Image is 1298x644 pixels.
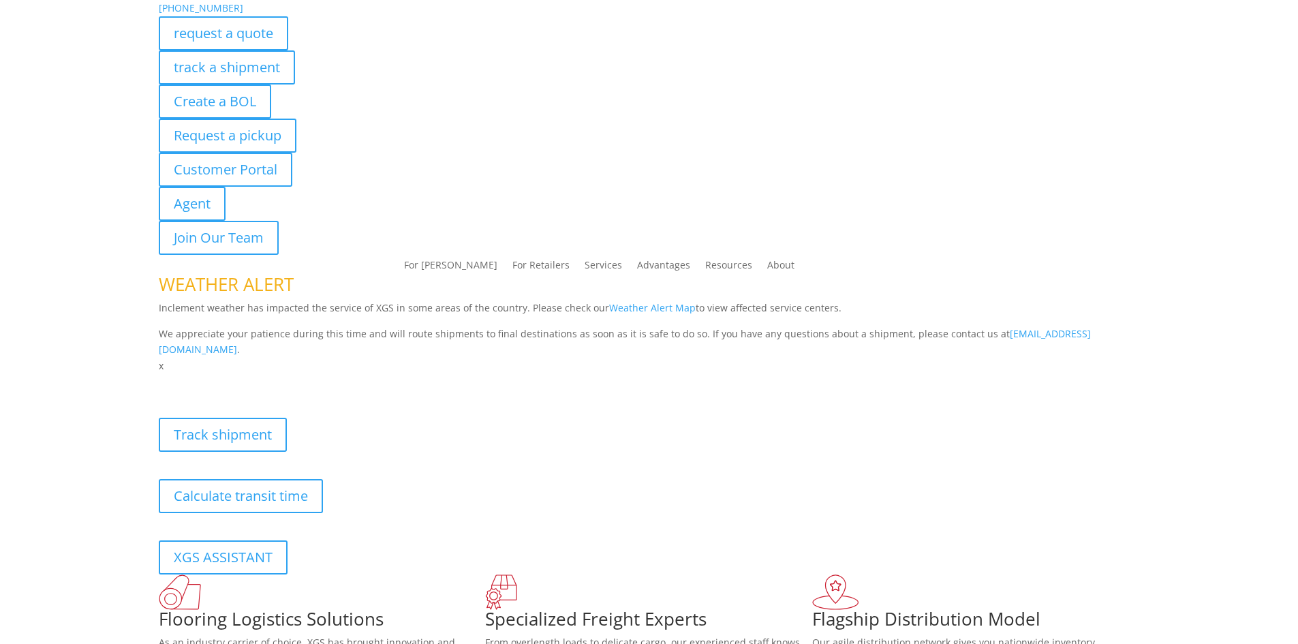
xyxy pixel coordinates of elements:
a: Agent [159,187,226,221]
a: Weather Alert Map [609,301,696,314]
a: XGS ASSISTANT [159,540,288,574]
p: Inclement weather has impacted the service of XGS in some areas of the country. Please check our ... [159,300,1140,326]
a: For Retailers [512,260,570,275]
a: Services [585,260,622,275]
img: xgs-icon-total-supply-chain-intelligence-red [159,574,201,610]
span: WEATHER ALERT [159,272,294,296]
img: xgs-icon-focused-on-flooring-red [485,574,517,610]
a: Join Our Team [159,221,279,255]
h1: Specialized Freight Experts [485,610,812,634]
p: x [159,358,1140,374]
b: Visibility, transparency, and control for your entire supply chain. [159,376,463,389]
a: Create a BOL [159,85,271,119]
h1: Flagship Distribution Model [812,610,1139,634]
a: For [PERSON_NAME] [404,260,497,275]
a: track a shipment [159,50,295,85]
img: xgs-icon-flagship-distribution-model-red [812,574,859,610]
a: Resources [705,260,752,275]
a: [PHONE_NUMBER] [159,1,243,14]
a: request a quote [159,16,288,50]
a: Advantages [637,260,690,275]
a: Calculate transit time [159,479,323,513]
a: Track shipment [159,418,287,452]
a: Request a pickup [159,119,296,153]
p: We appreciate your patience during this time and will route shipments to final destinations as so... [159,326,1140,358]
a: Customer Portal [159,153,292,187]
a: About [767,260,794,275]
h1: Flooring Logistics Solutions [159,610,486,634]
